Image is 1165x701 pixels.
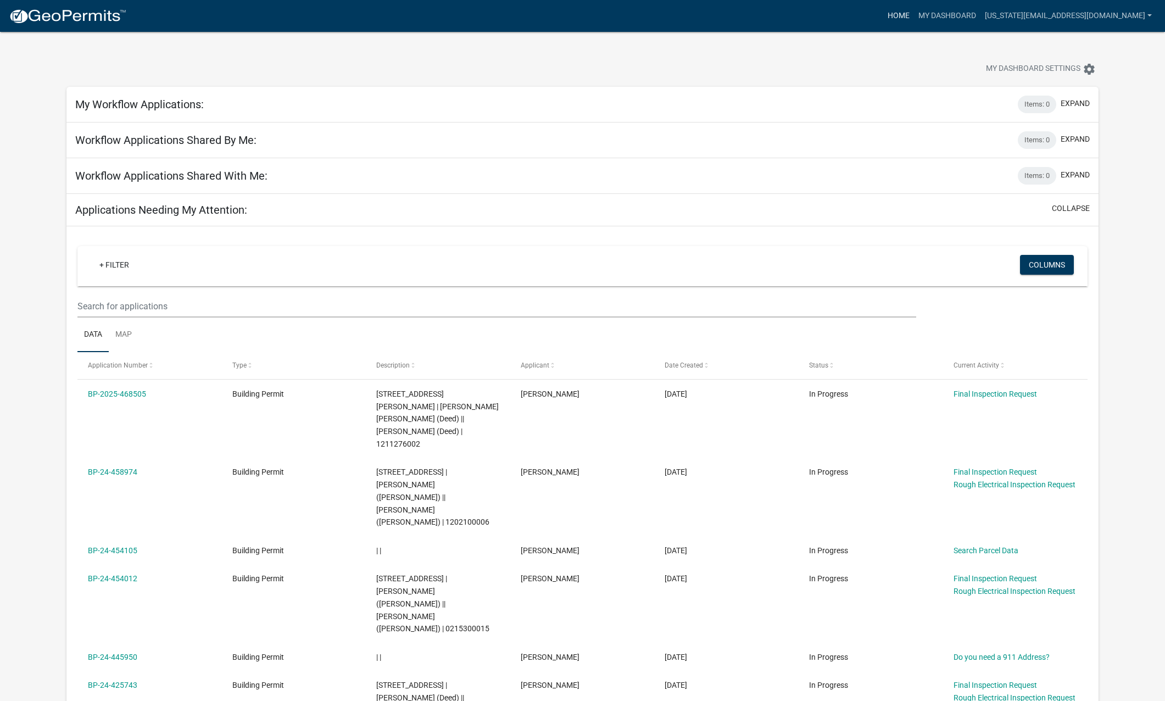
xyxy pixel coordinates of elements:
span: 07/23/2025 [665,546,687,555]
datatable-header-cell: Description [366,352,510,379]
span: In Progress [809,546,848,555]
div: Items: 0 [1018,96,1056,113]
h5: My Workflow Applications: [75,98,204,111]
span: Ryanne Prochnow [521,390,579,398]
span: Ryanne Prochnow [521,468,579,476]
span: In Progress [809,681,848,689]
span: Building Permit [232,653,284,661]
span: My Dashboard Settings [986,63,1080,76]
datatable-header-cell: Date Created [654,352,799,379]
a: Final Inspection Request [954,390,1037,398]
button: expand [1061,169,1090,181]
span: Type [232,361,247,369]
div: Items: 0 [1018,131,1056,149]
a: BP-24-458974 [88,468,137,476]
span: Building Permit [232,468,284,476]
span: 08/04/2025 [665,468,687,476]
a: BP-24-454012 [88,574,137,583]
h5: Applications Needing My Attention: [75,203,247,216]
span: Building Permit [232,390,284,398]
button: My Dashboard Settingssettings [977,58,1105,80]
a: Final Inspection Request [954,574,1037,583]
span: 7585 N 95TH AVE W | HURLEY, TIMOTHY (Deed) || HURLEY, JANIS (Deed) | 0215300015 [376,574,489,633]
span: Status [809,361,828,369]
i: settings [1083,63,1096,76]
span: Description [376,361,410,369]
a: Final Inspection Request [954,468,1037,476]
span: In Progress [809,574,848,583]
span: | | [376,546,381,555]
datatable-header-cell: Current Activity [943,352,1087,379]
datatable-header-cell: Type [222,352,366,379]
a: Final Inspection Request [954,681,1037,689]
span: Application Number [88,361,148,369]
span: Date Created [665,361,703,369]
a: BP-24-454105 [88,546,137,555]
button: collapse [1052,203,1090,214]
a: Data [77,318,109,353]
span: Building Permit [232,681,284,689]
span: | | [376,653,381,661]
span: 07/23/2025 [665,574,687,583]
a: My Dashboard [914,5,980,26]
button: Columns [1020,255,1074,275]
span: In Progress [809,468,848,476]
button: expand [1061,133,1090,145]
h5: Workflow Applications Shared By Me: [75,133,257,147]
span: 6776 S 20TH AVE W | KRIZ, KAREN M (Deed) || KRIZ, JEFFREY F (Deed) | 1202100006 [376,468,489,526]
span: 3305 W 60TH ST S NEWTON | HITCHLER, ROBERT JOHN JR (Deed) || HITCHLER, JULIE L (Deed) | 1211276002 [376,390,499,448]
span: Ryanne Prochnow [521,574,579,583]
span: In Progress [809,390,848,398]
h5: Workflow Applications Shared With Me: [75,169,267,182]
span: Building Permit [232,574,284,583]
span: Building Permit [232,546,284,555]
span: In Progress [809,653,848,661]
span: 05/23/2025 [665,681,687,689]
div: Items: 0 [1018,167,1056,185]
span: Applicant [521,361,549,369]
span: Ryanne Prochnow [521,653,579,661]
a: Rough Electrical Inspection Request [954,587,1075,596]
a: BP-24-425743 [88,681,137,689]
a: Do you need a 911 Address? [954,653,1050,661]
datatable-header-cell: Status [799,352,943,379]
input: Search for applications [77,295,916,318]
a: BP-24-445950 [88,653,137,661]
button: expand [1061,98,1090,109]
datatable-header-cell: Applicant [510,352,655,379]
a: Home [883,5,914,26]
span: Ryanne Prochnow [521,546,579,555]
span: Current Activity [954,361,999,369]
a: Search Parcel Data [954,546,1018,555]
a: Map [109,318,138,353]
a: [US_STATE][EMAIL_ADDRESS][DOMAIN_NAME] [980,5,1156,26]
a: + Filter [91,255,138,275]
a: BP-2025-468505 [88,390,146,398]
datatable-header-cell: Application Number [77,352,222,379]
span: Ryanne Prochnow [521,681,579,689]
a: Rough Electrical Inspection Request [954,480,1075,489]
span: 08/25/2025 [665,390,687,398]
span: 07/07/2025 [665,653,687,661]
